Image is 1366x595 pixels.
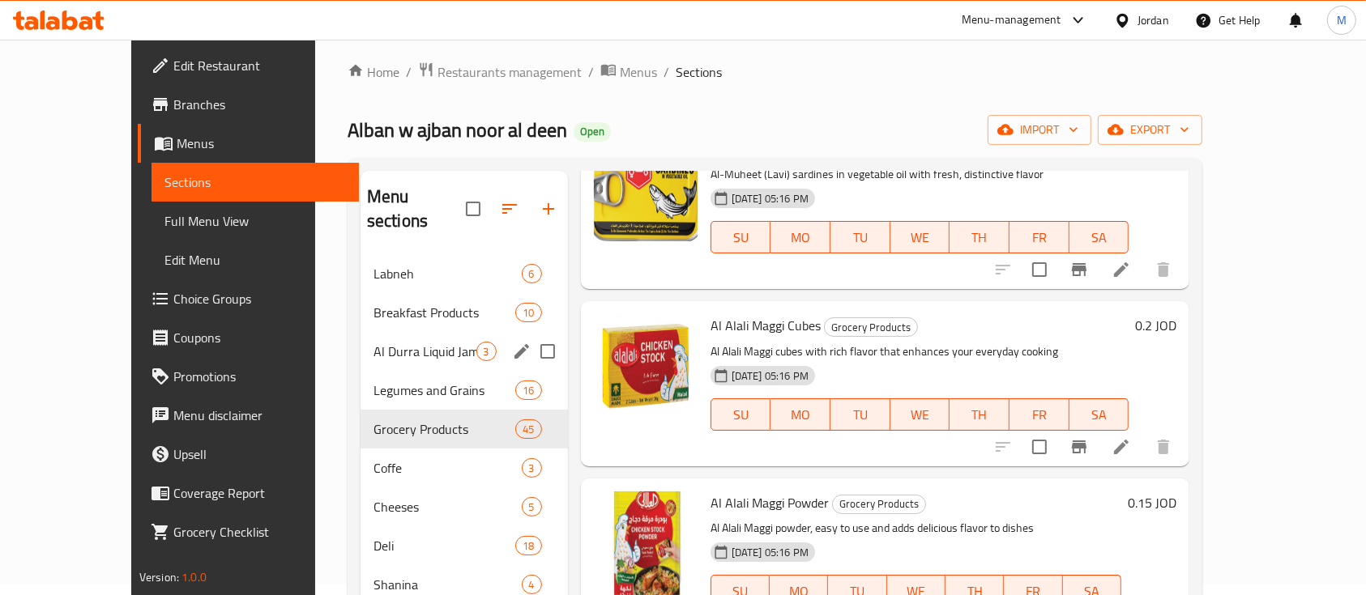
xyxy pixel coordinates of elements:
button: import [988,115,1091,145]
button: MO [771,398,830,431]
div: items [522,497,542,516]
button: FR [1010,221,1069,253]
span: Alban w ajban noor al deen [348,112,567,148]
span: Breakfast Products [374,303,516,322]
div: items [522,458,542,478]
span: 5 [523,499,541,515]
span: Menu disclaimer [173,406,347,425]
button: TU [830,221,890,253]
button: WE [890,398,950,431]
h6: 0.2 JOD [1135,314,1176,337]
span: TU [837,226,884,249]
span: Full Menu View [164,211,347,231]
span: 18 [516,538,540,554]
li: / [588,62,594,82]
div: Grocery Products45 [361,410,568,448]
button: WE [890,221,950,253]
span: Choice Groups [173,289,347,308]
span: Coverage Report [173,483,347,503]
span: Grocery Products [833,495,925,513]
a: Restaurants management [418,62,582,83]
div: Cheeses5 [361,487,568,526]
button: SU [711,398,771,431]
span: 45 [516,422,540,437]
span: Menus [620,62,657,82]
a: Edit Restaurant [138,46,360,85]
a: Sections [152,163,360,202]
div: Deli18 [361,526,568,565]
button: delete [1144,250,1183,289]
span: M [1337,11,1347,29]
span: Al Alali Maggi Cubes [711,313,821,338]
span: Version: [139,567,179,588]
span: Promotions [173,367,347,386]
span: [DATE] 05:16 PM [725,368,815,384]
img: Al Alali Maggi Powder [594,491,698,595]
span: MO [777,403,824,427]
span: TH [956,226,1003,249]
button: Branch-specific-item [1060,250,1099,289]
a: Menus [138,124,360,163]
button: Branch-specific-item [1060,427,1099,466]
span: FR [1016,226,1063,249]
div: items [522,575,542,594]
a: Edit menu item [1112,260,1131,279]
span: TH [956,403,1003,427]
span: 10 [516,305,540,321]
span: Sections [676,62,722,82]
span: Sections [164,172,347,192]
div: Open [574,122,611,142]
button: SU [711,221,771,253]
button: SA [1069,221,1129,253]
span: MO [777,226,824,249]
div: Jordan [1138,11,1169,29]
span: 1.0.0 [181,567,207,588]
img: Al-Muheet Sardines (Lavi) [594,138,698,241]
div: Breakfast Products10 [361,293,568,332]
span: SU [718,403,765,427]
a: Edit menu item [1112,437,1131,457]
div: Grocery Products [824,317,918,337]
span: Select to update [1022,430,1057,464]
span: SA [1076,226,1123,249]
li: / [406,62,412,82]
span: Edit Menu [164,250,347,270]
a: Coupons [138,318,360,357]
span: Edit Restaurant [173,56,347,75]
span: WE [897,226,944,249]
span: Grocery Products [374,419,516,439]
a: Choice Groups [138,279,360,318]
span: [DATE] 05:16 PM [725,545,815,560]
span: import [1001,120,1078,140]
span: Menus [177,134,347,153]
a: Upsell [138,435,360,474]
div: Al Durra Liquid Jameed3edit [361,332,568,371]
div: Legumes and Grains16 [361,371,568,410]
span: Coffe [374,458,522,478]
span: export [1111,120,1189,140]
button: edit [510,339,534,363]
span: Legumes and Grains [374,380,516,400]
button: MO [771,221,830,253]
span: Restaurants management [438,62,582,82]
button: TH [950,398,1010,431]
h6: 0.15 JOD [1128,491,1176,514]
span: Grocery Products [825,318,917,337]
button: delete [1144,427,1183,466]
p: Al-Muheet (Lavi) sardines in vegetable oil with fresh, distinctive flavor [711,164,1129,185]
span: Al Durra Liquid Jameed [374,342,476,361]
a: Menus [600,62,657,83]
span: 3 [523,461,541,476]
span: 6 [523,266,541,282]
span: WE [897,403,944,427]
div: Coffe3 [361,448,568,487]
button: TH [950,221,1010,253]
span: Shanina [374,575,522,594]
span: SA [1076,403,1123,427]
span: FR [1016,403,1063,427]
button: export [1098,115,1202,145]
